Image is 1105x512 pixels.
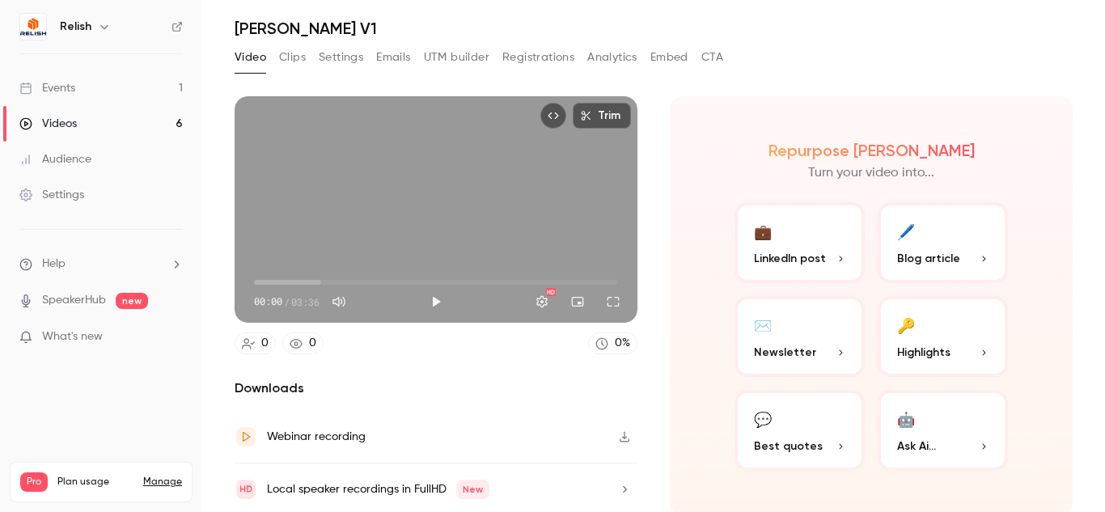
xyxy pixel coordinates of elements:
[235,19,1073,38] h1: [PERSON_NAME] V1
[597,286,629,318] button: Full screen
[57,476,133,489] span: Plan usage
[573,103,631,129] button: Trim
[897,218,915,243] div: 🖊️
[20,472,48,492] span: Pro
[546,288,556,296] div: HD
[735,296,865,377] button: ✉️Newsletter
[282,332,324,354] a: 0
[309,335,316,352] div: 0
[261,335,269,352] div: 0
[291,294,320,309] span: 03:36
[754,438,823,455] span: Best quotes
[561,286,594,318] button: Turn on miniplayer
[60,19,91,35] h6: Relish
[456,480,489,499] span: New
[754,250,826,267] span: LinkedIn post
[878,296,1008,377] button: 🔑Highlights
[754,406,772,431] div: 💬
[587,44,637,70] button: Analytics
[701,44,723,70] button: CTA
[235,44,266,70] button: Video
[319,44,363,70] button: Settings
[235,379,637,398] h2: Downloads
[42,328,103,345] span: What's new
[42,256,66,273] span: Help
[323,286,355,318] button: Mute
[19,256,183,273] li: help-dropdown-opener
[735,202,865,283] button: 💼LinkedIn post
[502,44,574,70] button: Registrations
[116,293,148,309] span: new
[19,80,75,96] div: Events
[540,103,566,129] button: Embed video
[897,438,936,455] span: Ask Ai...
[650,44,688,70] button: Embed
[526,286,558,318] button: Settings
[878,390,1008,471] button: 🤖Ask Ai...
[735,390,865,471] button: 💬Best quotes
[267,427,366,446] div: Webinar recording
[420,286,452,318] button: Play
[897,312,915,337] div: 🔑
[878,202,1008,283] button: 🖊️Blog article
[267,480,489,499] div: Local speaker recordings in FullHD
[754,218,772,243] div: 💼
[143,476,182,489] a: Manage
[19,151,91,167] div: Audience
[768,141,975,160] h2: Repurpose [PERSON_NAME]
[19,187,84,203] div: Settings
[897,406,915,431] div: 🤖
[284,294,290,309] span: /
[235,332,276,354] a: 0
[424,44,489,70] button: UTM builder
[588,332,637,354] a: 0%
[42,292,106,309] a: SpeakerHub
[754,312,772,337] div: ✉️
[808,163,934,183] p: Turn your video into...
[897,250,960,267] span: Blog article
[279,44,306,70] button: Clips
[754,344,816,361] span: Newsletter
[20,14,46,40] img: Relish
[254,294,320,309] div: 00:00
[19,116,77,132] div: Videos
[897,344,950,361] span: Highlights
[376,44,410,70] button: Emails
[163,330,183,345] iframe: Noticeable Trigger
[615,335,630,352] div: 0 %
[254,294,282,309] span: 00:00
